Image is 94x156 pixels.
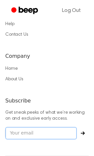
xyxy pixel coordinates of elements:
a: Home [5,66,17,71]
a: Log Out [55,3,87,19]
a: About Us [5,77,23,82]
button: Subscribe [77,131,89,135]
h6: Company [5,52,89,60]
a: Beep [7,4,44,17]
a: Help [5,22,14,26]
h6: Subscribe [5,97,89,105]
input: Your email [5,127,77,139]
a: Contact Us [5,32,28,37]
p: Get sneak peeks of what we’re working on and exclusive early access. [5,110,89,122]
